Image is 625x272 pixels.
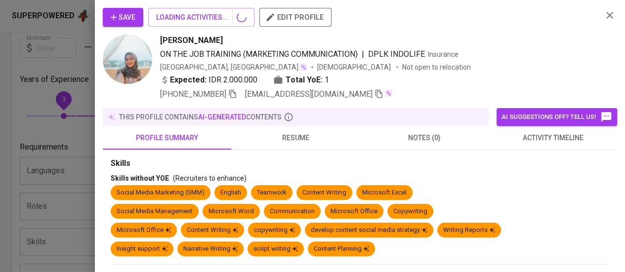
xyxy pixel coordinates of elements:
div: Content Writing [187,226,238,235]
span: AI-generated [198,113,246,121]
span: DPLK INDOLIFE [368,49,425,59]
span: [PERSON_NAME] [160,35,223,46]
p: Not open to relocation [402,62,471,72]
div: Content Planning [314,244,369,254]
img: magic_wand.svg [299,63,307,71]
div: Communication [270,207,315,216]
span: Insurance [428,50,458,58]
div: Microsoft Word [208,207,254,216]
span: [EMAIL_ADDRESS][DOMAIN_NAME] [245,89,373,99]
button: edit profile [259,8,332,27]
span: | [362,48,364,60]
div: Copywriting [393,207,427,216]
span: AI suggestions off? Tell us! [501,111,612,123]
div: Social Media Marketing (SMM) [117,188,205,197]
div: IDR 2.000.000 [160,74,257,86]
span: notes (0) [366,132,483,144]
div: Teamwork [257,188,287,197]
span: edit profile [267,11,324,24]
div: Microsoft Excel [362,188,407,197]
div: Narrative Writing [183,244,238,254]
span: [PHONE_NUMBER] [160,89,226,99]
div: English [220,188,241,197]
button: Save [103,8,143,27]
span: (Recruiters to enhance) [173,174,247,182]
button: LOADING ACTIVITIES... [148,8,254,27]
div: Writing Reports [443,226,495,235]
span: activity timeline [495,132,611,144]
span: [DEMOGRAPHIC_DATA] [317,62,392,72]
div: Microsoft Office [331,207,377,216]
div: Content Writing [302,188,346,197]
a: edit profile [259,13,332,21]
span: Skills without YOE [111,174,169,182]
b: Total YoE: [286,74,323,86]
span: resume [237,132,354,144]
span: Save [111,11,135,24]
span: 1 [325,74,329,86]
b: Expected: [170,74,207,86]
div: script writing [253,244,298,254]
div: copywriting [254,226,295,235]
div: Microsoft Office [117,226,171,235]
button: AI suggestions off? Tell us! [497,108,617,126]
span: LOADING ACTIVITIES... [156,11,247,24]
div: develop content social media strategy [311,226,427,235]
div: Social Media Management [117,207,193,216]
img: d2b5c948f4cdc2ed37a4046724ee8b7c.jpeg [103,35,152,84]
span: ON THE JOB TRAINING (MARKETING COMMUNICATION) [160,49,358,59]
img: magic_wand.svg [384,89,392,97]
div: [GEOGRAPHIC_DATA], [GEOGRAPHIC_DATA] [160,62,307,72]
div: Insight support [117,244,167,254]
span: profile summary [109,132,225,144]
p: this profile contains contents [119,112,282,122]
div: Skills [111,158,609,169]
